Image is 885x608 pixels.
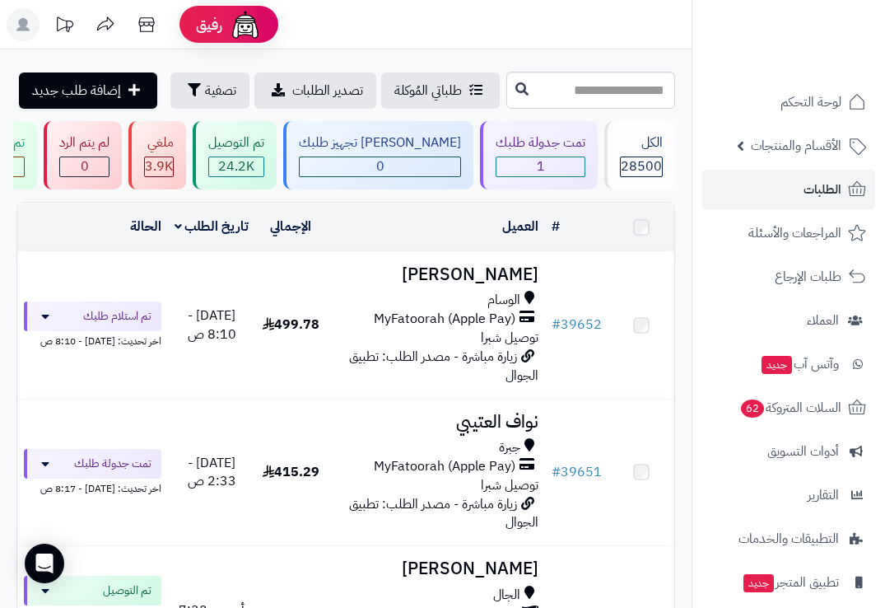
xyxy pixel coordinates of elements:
[702,257,875,297] a: طلبات الإرجاع
[738,527,839,550] span: التطبيقات والخدمات
[481,328,538,348] span: توصيل شبرا
[702,432,875,471] a: أدوات التسويق
[487,291,520,310] span: الوسام
[209,157,263,176] span: 24.2K
[496,133,585,152] div: تمت جدولة طلبك
[496,157,585,176] span: 1
[24,479,161,496] div: اخر تحديث: [DATE] - 8:17 ص
[702,475,875,515] a: التقارير
[175,217,249,236] a: تاريخ الطلب
[374,457,515,476] span: MyFatoorah (Apple Pay)
[552,462,602,482] a: #39651
[493,586,520,605] span: الجال
[32,81,121,101] span: إضافة طلب جديد
[742,571,839,594] span: تطبيق المتجر
[254,72,376,109] a: تصدير الطلبات
[60,157,109,176] span: 0
[621,157,662,176] span: 28500
[333,559,538,578] h3: [PERSON_NAME]
[767,440,839,463] span: أدوات التسويق
[477,121,601,189] a: تمت جدولة طلبك 1
[280,121,477,189] a: [PERSON_NAME] تجهيز طلبك 0
[188,306,236,344] span: [DATE] - 8:10 ص
[748,222,841,245] span: المراجعات والأسئلة
[24,331,161,348] div: اخر تحديث: [DATE] - 8:10 ص
[751,134,841,157] span: الأقسام والمنتجات
[702,519,875,559] a: التطبيقات والخدمات
[270,217,311,236] a: الإجمالي
[739,396,841,419] span: السلات المتروكة
[205,81,236,101] span: تصفية
[760,353,839,376] span: وآتس آب
[803,178,841,201] span: الطلبات
[374,310,515,329] span: MyFatoorah (Apple Pay)
[333,413,538,432] h3: نواف العتيبي
[208,133,264,152] div: تم التوصيل
[145,157,173,176] div: 3880
[601,121,678,189] a: الكل28500
[125,121,189,189] a: ملغي 3.9K
[144,133,174,152] div: ملغي
[189,121,280,189] a: تم التوصيل 24.2K
[743,574,774,592] span: جديد
[552,315,602,334] a: #39652
[502,217,538,236] a: العميل
[263,462,319,482] span: 415.29
[552,315,561,334] span: #
[188,453,236,492] span: [DATE] - 2:33 ص
[741,400,764,418] span: 62
[762,356,792,374] span: جديد
[349,494,538,533] span: زيارة مباشرة - مصدر الطلب: تطبيق الجوال
[702,344,875,384] a: وآتس آبجديد
[780,91,841,114] span: لوحة التحكم
[381,72,500,109] a: طلباتي المُوكلة
[775,265,841,288] span: طلبات الإرجاع
[263,315,319,334] span: 499.78
[74,456,151,472] span: تمت جدولة طلبك
[59,133,109,152] div: لم يتم الرد
[499,438,520,457] span: جبرة
[83,308,151,325] span: تم استلام طلبك
[292,81,363,101] span: تصدير الطلبات
[702,213,875,253] a: المراجعات والأسئلة
[349,347,538,386] span: زيارة مباشرة - مصدر الطلب: تطبيق الجوال
[702,563,875,602] a: تطبيق المتجرجديد
[209,157,263,176] div: 24241
[103,582,151,599] span: تم التوصيل
[702,170,875,209] a: الطلبات
[552,217,560,236] a: #
[300,157,460,176] span: 0
[25,544,64,583] div: Open Intercom Messenger
[481,475,538,495] span: توصيل شبرا
[702,82,875,122] a: لوحة التحكم
[196,15,222,35] span: رفيق
[40,121,125,189] a: لم يتم الرد 0
[552,462,561,482] span: #
[44,8,85,45] a: تحديثات المنصة
[807,309,839,332] span: العملاء
[229,8,262,41] img: ai-face.png
[19,72,157,109] a: إضافة طلب جديد
[620,133,663,152] div: الكل
[702,301,875,340] a: العملاء
[394,81,462,101] span: طلباتي المُوكلة
[333,265,538,284] h3: [PERSON_NAME]
[130,217,161,236] a: الحالة
[808,484,839,507] span: التقارير
[299,133,461,152] div: [PERSON_NAME] تجهيز طلبك
[702,388,875,428] a: السلات المتروكة62
[170,72,249,109] button: تصفية
[773,46,869,81] img: logo-2.png
[145,157,173,176] span: 3.9K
